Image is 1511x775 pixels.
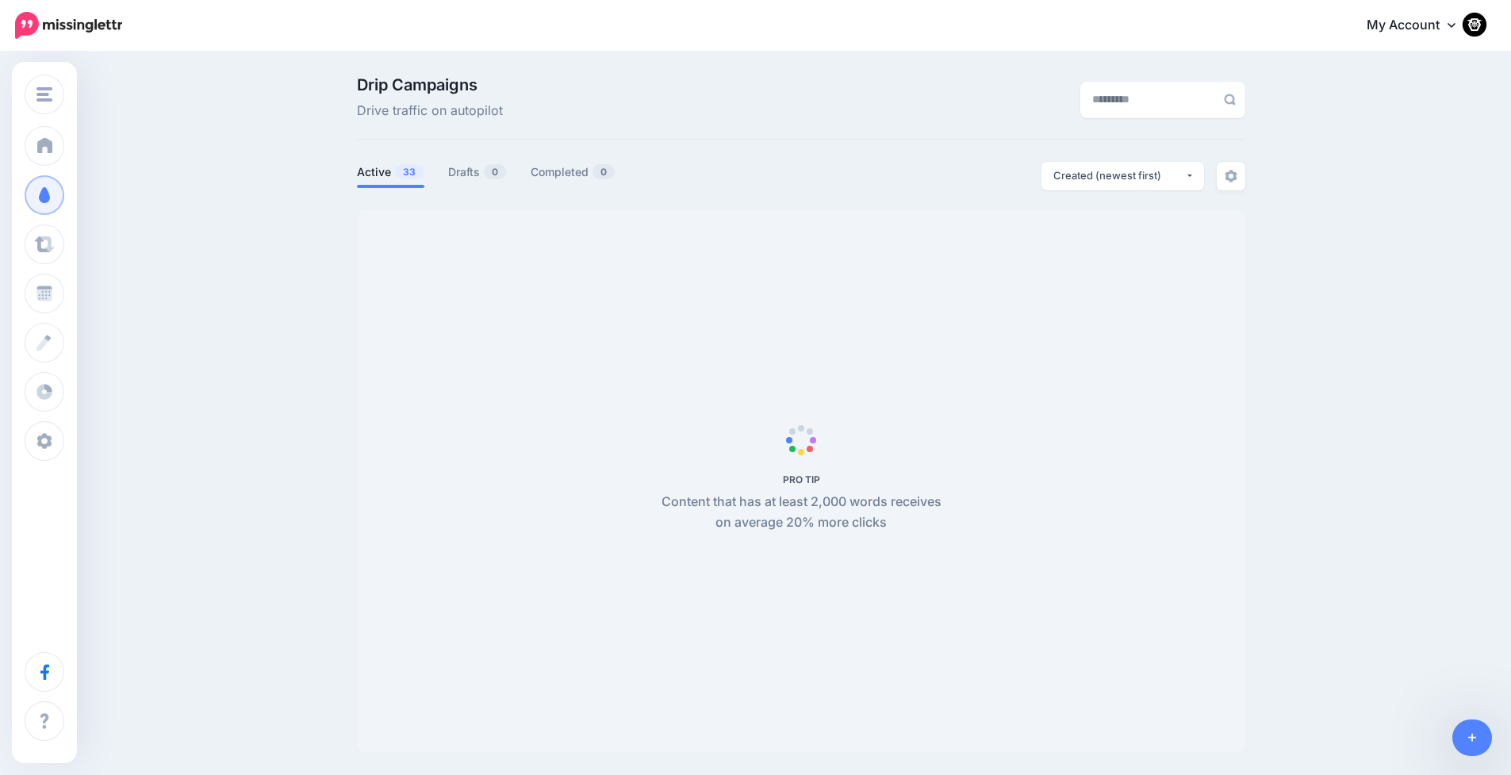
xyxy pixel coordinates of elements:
span: Drive traffic on autopilot [357,101,503,121]
img: search-grey-6.png [1224,94,1236,106]
img: Missinglettr [15,12,122,39]
h5: PRO TIP [653,474,950,485]
span: 0 [484,164,506,179]
img: menu.png [36,87,52,102]
img: settings-grey.png [1225,170,1237,182]
a: My Account [1351,6,1487,45]
a: Completed0 [531,163,616,182]
button: Created (newest first) [1041,162,1204,190]
span: Drip Campaigns [357,77,503,93]
p: Content that has at least 2,000 words receives on average 20% more clicks [653,492,950,533]
div: Created (newest first) [1053,168,1185,183]
span: 0 [593,164,615,179]
a: Drafts0 [448,163,507,182]
span: 33 [395,164,424,179]
a: Active33 [357,163,424,182]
